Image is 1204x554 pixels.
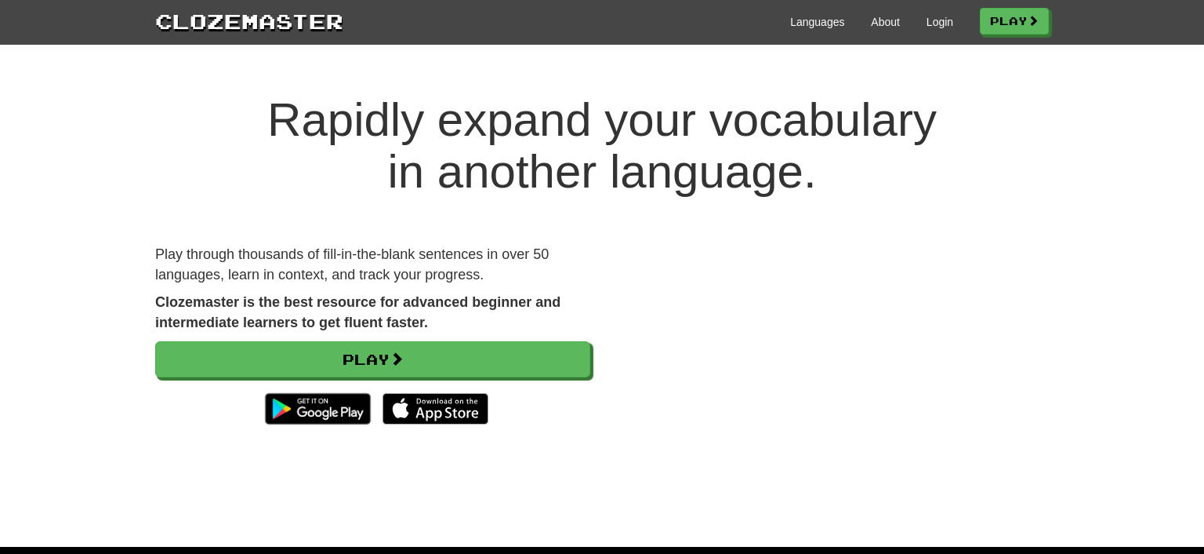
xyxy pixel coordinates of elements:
[155,6,343,35] a: Clozemaster
[383,393,488,425] img: Download_on_the_App_Store_Badge_US-UK_135x40-25178aeef6eb6b83b96f5f2d004eda3bffbb37122de64afbaef7...
[155,341,590,377] a: Play
[980,8,1049,35] a: Play
[790,14,844,30] a: Languages
[257,385,379,432] img: Get it on Google Play
[927,14,953,30] a: Login
[155,245,590,285] p: Play through thousands of fill-in-the-blank sentences in over 50 languages, learn in context, and...
[155,294,560,330] strong: Clozemaster is the best resource for advanced beginner and intermediate learners to get fluent fa...
[871,14,900,30] a: About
